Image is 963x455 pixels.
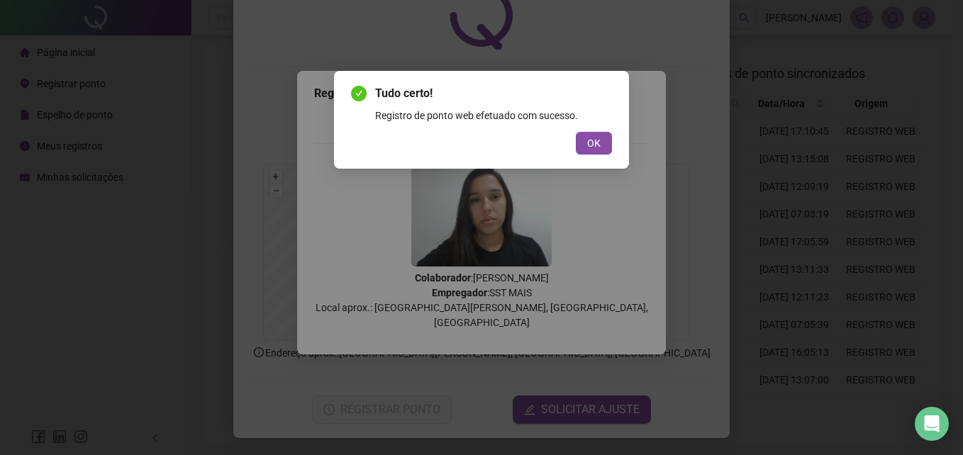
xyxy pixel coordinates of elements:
div: Open Intercom Messenger [915,407,949,441]
button: OK [576,132,612,155]
span: Tudo certo! [375,85,612,102]
div: Registro de ponto web efetuado com sucesso. [375,108,612,123]
span: check-circle [351,86,367,101]
span: OK [587,135,601,151]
